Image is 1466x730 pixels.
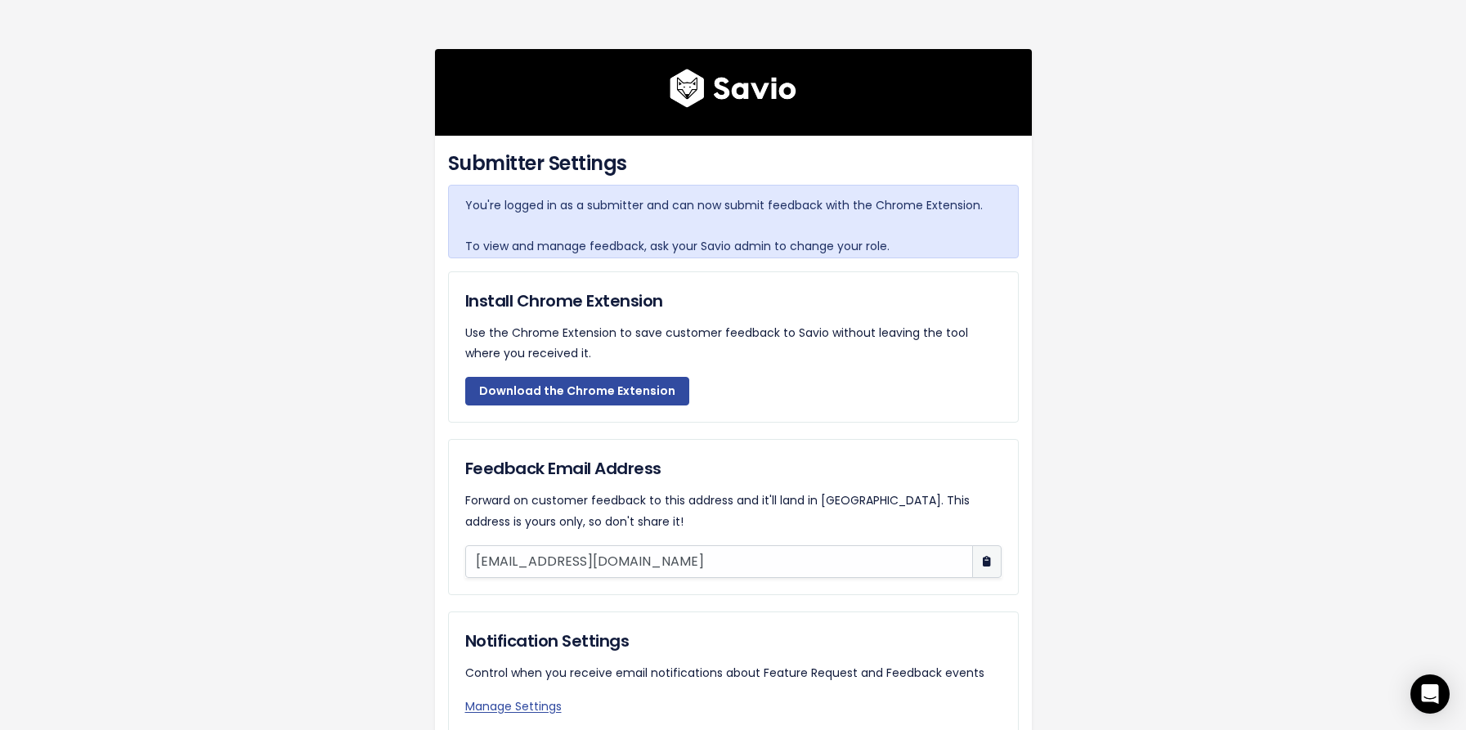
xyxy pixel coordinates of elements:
[465,195,1002,258] p: You're logged in as a submitter and can now submit feedback with the Chrome Extension. To view an...
[465,323,1002,364] p: Use the Chrome Extension to save customer feedback to Savio without leaving the tool where you re...
[465,663,1002,683] p: Control when you receive email notifications about Feature Request and Feedback events
[465,629,1002,653] h5: Notification Settings
[465,456,1002,481] h5: Feedback Email Address
[670,69,796,108] img: logo600x187.a314fd40982d.png
[465,490,1002,531] p: Forward on customer feedback to this address and it'll land in [GEOGRAPHIC_DATA]. This address is...
[465,377,689,406] a: Download the Chrome Extension
[1410,674,1450,714] div: Open Intercom Messenger
[465,698,562,714] a: Manage Settings
[465,289,1002,313] h5: Install Chrome Extension
[448,149,1019,178] h4: Submitter Settings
